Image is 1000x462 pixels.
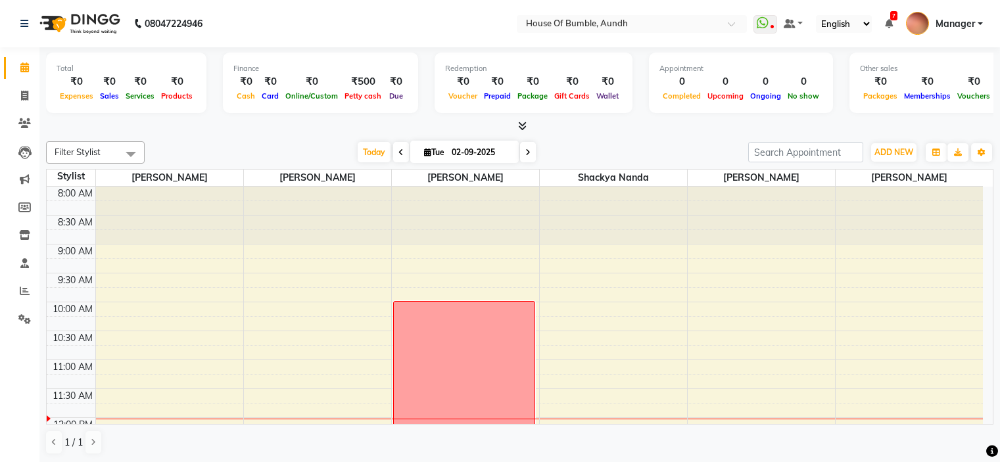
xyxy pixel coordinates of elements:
div: ₹0 [258,74,282,89]
a: 7 [885,18,893,30]
span: Completed [659,91,704,101]
div: Redemption [445,63,622,74]
span: Cash [233,91,258,101]
span: [PERSON_NAME] [244,170,391,186]
div: 0 [747,74,784,89]
img: logo [34,5,124,42]
div: ₹0 [57,74,97,89]
span: 7 [890,11,897,20]
b: 08047224946 [145,5,202,42]
div: 11:00 AM [50,360,95,374]
div: ₹0 [481,74,514,89]
span: Expenses [57,91,97,101]
span: Due [386,91,406,101]
div: 9:00 AM [55,244,95,258]
span: 1 / 1 [64,436,83,450]
span: [PERSON_NAME] [392,170,539,186]
span: Shackya Nanda [540,170,687,186]
div: 0 [659,74,704,89]
input: Search Appointment [748,142,863,162]
span: Gift Cards [551,91,593,101]
div: ₹0 [385,74,408,89]
div: 8:30 AM [55,216,95,229]
span: Prepaid [481,91,514,101]
input: 2025-09-02 [448,143,513,162]
div: ₹0 [97,74,122,89]
span: Wallet [593,91,622,101]
div: ₹0 [445,74,481,89]
div: ₹0 [282,74,341,89]
div: 11:30 AM [50,389,95,403]
span: Packages [860,91,901,101]
span: No show [784,91,822,101]
span: Vouchers [954,91,993,101]
div: ₹0 [158,74,196,89]
div: ₹0 [593,74,622,89]
div: ₹0 [901,74,954,89]
div: 8:00 AM [55,187,95,200]
span: Manager [936,17,975,31]
div: 0 [704,74,747,89]
div: Appointment [659,63,822,74]
span: Products [158,91,196,101]
span: [PERSON_NAME] [836,170,984,186]
span: ADD NEW [874,147,913,157]
span: Today [358,142,391,162]
span: Tue [421,147,448,157]
div: 10:30 AM [50,331,95,345]
span: Card [258,91,282,101]
div: ₹0 [122,74,158,89]
span: Online/Custom [282,91,341,101]
span: [PERSON_NAME] [688,170,835,186]
button: ADD NEW [871,143,917,162]
div: ₹500 [341,74,385,89]
span: Ongoing [747,91,784,101]
div: ₹0 [551,74,593,89]
div: ₹0 [514,74,551,89]
div: Stylist [47,170,95,183]
span: Services [122,91,158,101]
img: Manager [906,12,929,35]
div: ₹0 [233,74,258,89]
div: 0 [784,74,822,89]
div: 10:00 AM [50,302,95,316]
span: [PERSON_NAME] [96,170,243,186]
span: Sales [97,91,122,101]
div: 12:00 PM [51,418,95,432]
span: Petty cash [341,91,385,101]
span: Package [514,91,551,101]
div: Finance [233,63,408,74]
span: Voucher [445,91,481,101]
span: Filter Stylist [55,147,101,157]
div: ₹0 [860,74,901,89]
div: 9:30 AM [55,273,95,287]
span: Upcoming [704,91,747,101]
div: Total [57,63,196,74]
div: ₹0 [954,74,993,89]
span: Memberships [901,91,954,101]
